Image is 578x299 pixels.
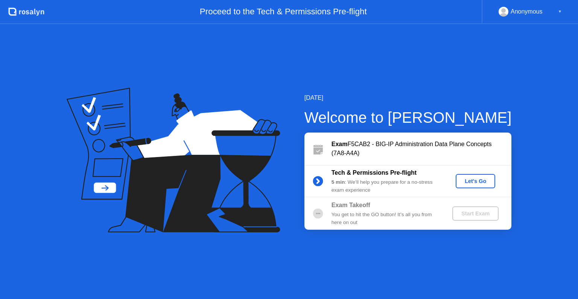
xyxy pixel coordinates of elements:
b: Tech & Permissions Pre-flight [332,169,417,176]
b: Exam Takeoff [332,202,370,208]
b: 5 min [332,179,345,185]
div: Let's Go [459,178,492,184]
div: ▼ [558,7,562,17]
div: Start Exam [455,211,496,217]
button: Let's Go [456,174,495,188]
b: Exam [332,141,348,147]
div: You get to hit the GO button! It’s all you from here on out [332,211,440,226]
div: [DATE] [304,93,512,102]
div: Anonymous [511,7,543,17]
div: Welcome to [PERSON_NAME] [304,106,512,129]
div: : We’ll help you prepare for a no-stress exam experience [332,178,440,194]
button: Start Exam [452,206,499,221]
div: F5CAB2 - BIG-IP Administration Data Plane Concepts (7A8-A4A) [332,140,511,158]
